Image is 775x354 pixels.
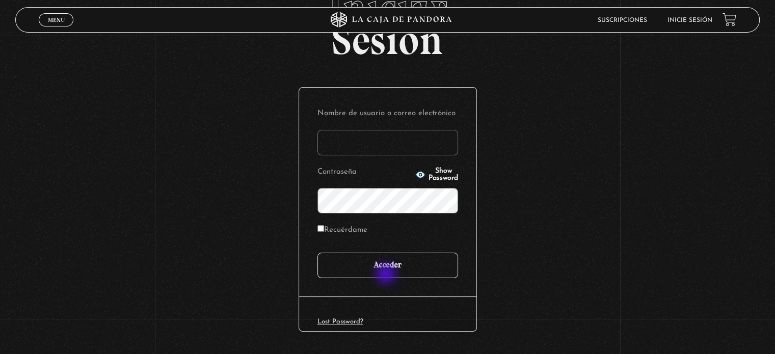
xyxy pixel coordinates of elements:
[317,223,367,238] label: Recuérdame
[667,17,712,23] a: Inicie sesión
[317,106,458,122] label: Nombre de usuario o correo electrónico
[415,168,458,182] button: Show Password
[598,17,647,23] a: Suscripciones
[317,165,412,180] label: Contraseña
[317,225,324,232] input: Recuérdame
[723,13,736,26] a: View your shopping cart
[429,168,458,182] span: Show Password
[48,17,65,23] span: Menu
[317,253,458,278] input: Acceder
[44,25,68,33] span: Cerrar
[317,318,363,325] a: Lost Password?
